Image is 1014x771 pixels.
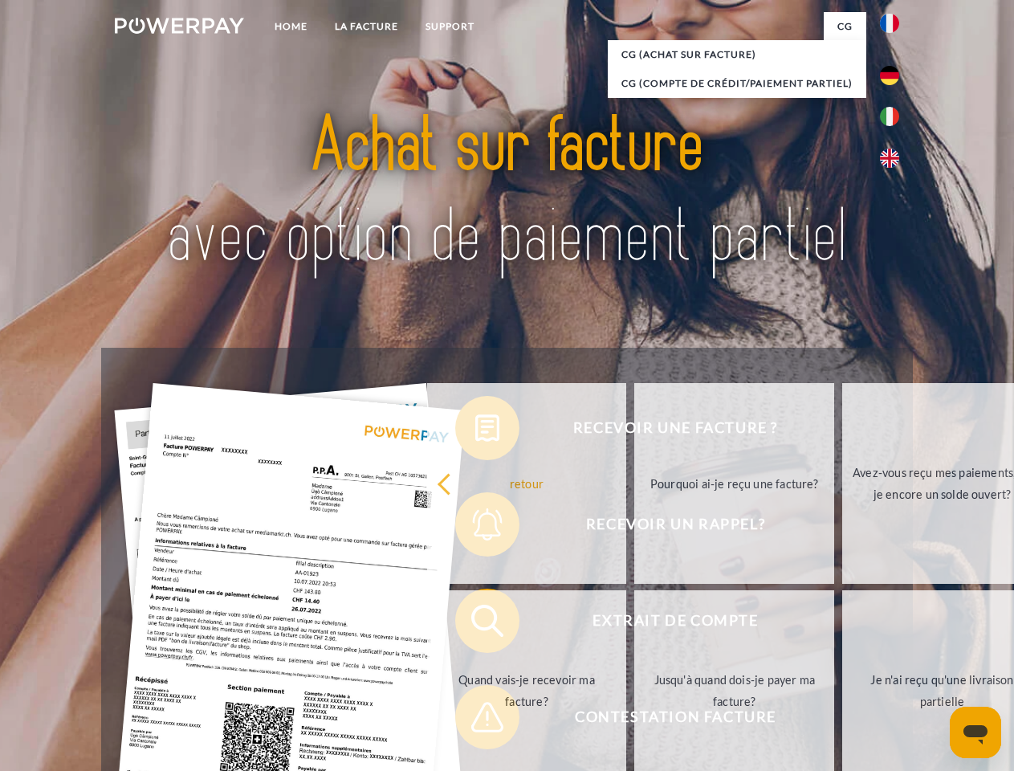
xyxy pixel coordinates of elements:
div: Quand vais-je recevoir ma facture? [437,669,617,712]
img: en [880,149,899,168]
img: logo-powerpay-white.svg [115,18,244,34]
div: Pourquoi ai-je reçu une facture? [644,472,825,494]
img: fr [880,14,899,33]
a: LA FACTURE [321,12,412,41]
a: CG (Compte de crédit/paiement partiel) [608,69,866,98]
a: Support [412,12,488,41]
div: Jusqu'à quand dois-je payer ma facture? [644,669,825,712]
a: CG [824,12,866,41]
iframe: Bouton de lancement de la fenêtre de messagerie [950,707,1001,758]
a: Home [261,12,321,41]
a: CG (achat sur facture) [608,40,866,69]
img: title-powerpay_fr.svg [153,77,861,308]
img: it [880,107,899,126]
div: retour [437,472,617,494]
img: de [880,66,899,85]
